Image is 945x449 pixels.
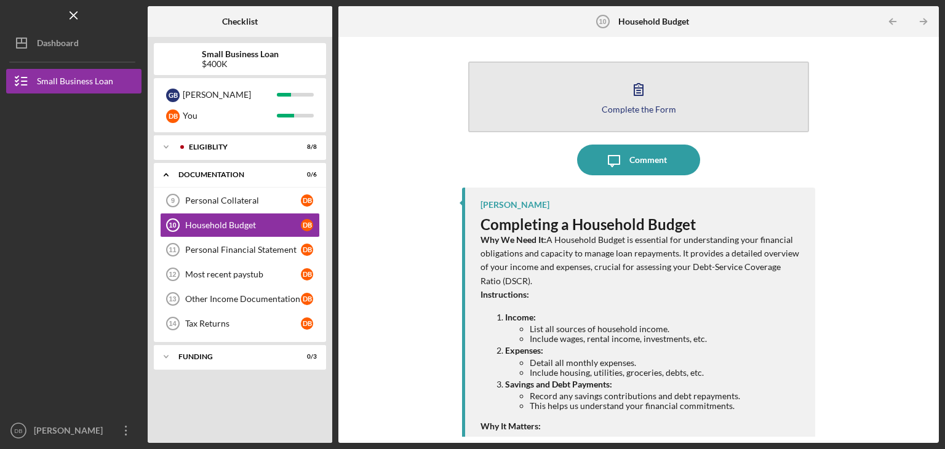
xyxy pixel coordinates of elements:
[185,245,301,255] div: Personal Financial Statement
[169,271,176,278] tspan: 12
[599,18,607,25] tspan: 10
[37,31,79,58] div: Dashboard
[178,353,286,360] div: Funding
[530,358,803,368] li: Detail all monthly expenses.
[480,289,529,300] strong: Instructions:
[530,391,803,401] li: Record any savings contributions and debt repayments.
[505,312,536,322] strong: Income:
[295,353,317,360] div: 0 / 3
[6,69,142,93] button: Small Business Loan
[505,345,543,356] strong: Expenses:
[31,418,111,446] div: [PERSON_NAME]
[166,89,180,102] div: G B
[169,295,176,303] tspan: 13
[160,237,320,262] a: 11Personal Financial StatementDB
[185,269,301,279] div: Most recent paystub
[6,31,142,55] button: Dashboard
[480,233,803,288] p: A Household Budget is essential for understanding your financial obligations and capacity to mana...
[222,17,258,26] b: Checklist
[301,268,313,280] div: D B
[160,311,320,336] a: 14Tax ReturnsDB
[480,216,803,233] h3: Completing a Household Budget
[480,234,546,245] strong: Why We Need It:
[301,244,313,256] div: D B
[480,421,541,431] strong: Why It Matters:
[169,246,176,253] tspan: 11
[6,418,142,443] button: DB[PERSON_NAME]
[629,145,667,175] div: Comment
[301,293,313,305] div: D B
[160,213,320,237] a: 10Household BudgetDB
[169,320,177,327] tspan: 14
[185,319,301,328] div: Tax Returns
[301,317,313,330] div: D B
[468,62,809,132] button: Complete the Form
[160,287,320,311] a: 13Other Income DocumentationDB
[530,401,803,411] li: This helps us understand your financial commitments.
[530,368,803,378] li: Include housing, utilities, groceries, debts, etc.
[602,105,676,114] div: Complete the Form
[530,334,803,344] li: Include wages, rental income, investments, etc.
[185,294,301,304] div: Other Income Documentation
[618,17,689,26] b: Household Budget
[530,324,803,334] li: List all sources of household income.
[183,105,277,126] div: You
[505,379,612,389] strong: Savings and Debt Payments:
[202,59,279,69] div: $400K
[14,427,22,434] text: DB
[185,196,301,205] div: Personal Collateral
[202,49,279,59] b: Small Business Loan
[480,200,549,210] div: [PERSON_NAME]
[183,84,277,105] div: [PERSON_NAME]
[301,219,313,231] div: D B
[166,109,180,123] div: D B
[160,262,320,287] a: 12Most recent paystubDB
[185,220,301,230] div: Household Budget
[178,171,286,178] div: Documentation
[301,194,313,207] div: D B
[160,188,320,213] a: 9Personal CollateralDB
[189,143,286,151] div: Eligiblity
[295,171,317,178] div: 0 / 6
[37,69,113,97] div: Small Business Loan
[295,143,317,151] div: 8 / 8
[577,145,700,175] button: Comment
[169,221,176,229] tspan: 10
[171,197,175,204] tspan: 9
